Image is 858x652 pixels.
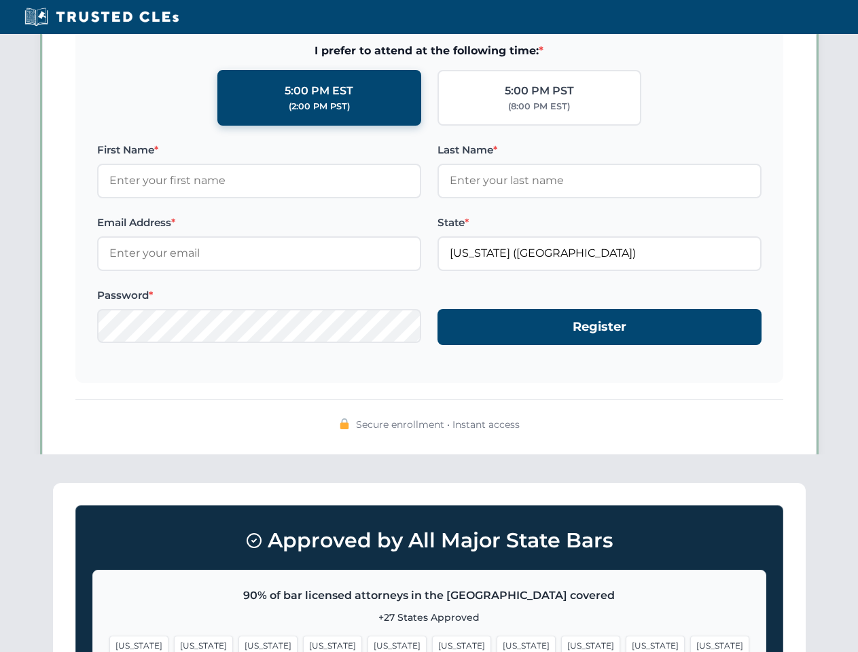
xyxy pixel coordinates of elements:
[437,142,762,158] label: Last Name
[437,215,762,231] label: State
[92,522,766,559] h3: Approved by All Major State Bars
[437,236,762,270] input: Florida (FL)
[97,236,421,270] input: Enter your email
[508,100,570,113] div: (8:00 PM EST)
[356,417,520,432] span: Secure enrollment • Instant access
[289,100,350,113] div: (2:00 PM PST)
[505,82,574,100] div: 5:00 PM PST
[97,164,421,198] input: Enter your first name
[20,7,183,27] img: Trusted CLEs
[285,82,353,100] div: 5:00 PM EST
[97,142,421,158] label: First Name
[339,418,350,429] img: 🔒
[109,610,749,625] p: +27 States Approved
[109,587,749,604] p: 90% of bar licensed attorneys in the [GEOGRAPHIC_DATA] covered
[437,309,762,345] button: Register
[97,215,421,231] label: Email Address
[437,164,762,198] input: Enter your last name
[97,287,421,304] label: Password
[97,42,762,60] span: I prefer to attend at the following time:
